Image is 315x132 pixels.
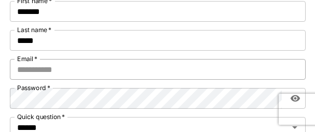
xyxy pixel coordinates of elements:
[286,89,305,108] button: toggle password visibility
[17,112,65,121] label: Quick question
[17,83,50,92] label: Password
[17,54,37,63] label: Email
[17,25,51,34] label: Last name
